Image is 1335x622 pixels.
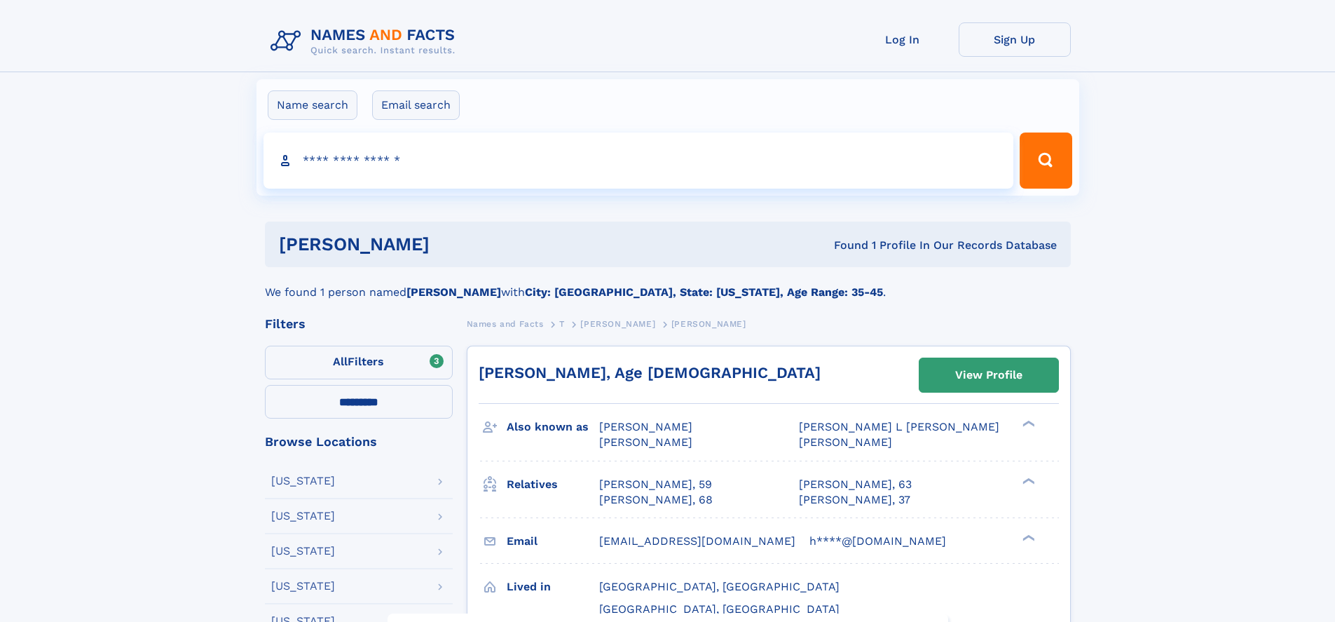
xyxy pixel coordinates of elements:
[919,358,1058,392] a: View Profile
[406,285,501,299] b: [PERSON_NAME]
[1019,476,1036,485] div: ❯
[671,319,746,329] span: [PERSON_NAME]
[372,90,460,120] label: Email search
[507,473,599,496] h3: Relatives
[599,580,840,593] span: [GEOGRAPHIC_DATA], [GEOGRAPHIC_DATA]
[559,319,565,329] span: T
[955,359,1022,391] div: View Profile
[599,420,692,433] span: [PERSON_NAME]
[265,22,467,60] img: Logo Names and Facts
[271,475,335,487] div: [US_STATE]
[959,22,1071,57] a: Sign Up
[265,318,453,330] div: Filters
[271,511,335,522] div: [US_STATE]
[799,435,892,449] span: [PERSON_NAME]
[580,319,655,329] span: [PERSON_NAME]
[631,238,1057,253] div: Found 1 Profile In Our Records Database
[279,236,632,253] h1: [PERSON_NAME]
[599,492,713,508] a: [PERSON_NAME], 68
[479,364,821,381] a: [PERSON_NAME], Age [DEMOGRAPHIC_DATA]
[599,602,840,616] span: [GEOGRAPHIC_DATA], [GEOGRAPHIC_DATA]
[799,420,999,433] span: [PERSON_NAME] L [PERSON_NAME]
[467,315,544,332] a: Names and Facts
[268,90,357,120] label: Name search
[271,546,335,557] div: [US_STATE]
[265,267,1071,301] div: We found 1 person named with .
[847,22,959,57] a: Log In
[265,435,453,448] div: Browse Locations
[799,477,912,492] a: [PERSON_NAME], 63
[1019,419,1036,428] div: ❯
[271,581,335,592] div: [US_STATE]
[507,415,599,439] h3: Also known as
[525,285,883,299] b: City: [GEOGRAPHIC_DATA], State: [US_STATE], Age Range: 35-45
[580,315,655,332] a: [PERSON_NAME]
[507,529,599,553] h3: Email
[599,477,712,492] a: [PERSON_NAME], 59
[1019,533,1036,542] div: ❯
[799,492,910,508] a: [PERSON_NAME], 37
[559,315,565,332] a: T
[263,133,1014,189] input: search input
[507,575,599,599] h3: Lived in
[265,346,453,379] label: Filters
[599,534,795,548] span: [EMAIL_ADDRESS][DOMAIN_NAME]
[333,355,348,368] span: All
[1020,133,1072,189] button: Search Button
[599,435,692,449] span: [PERSON_NAME]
